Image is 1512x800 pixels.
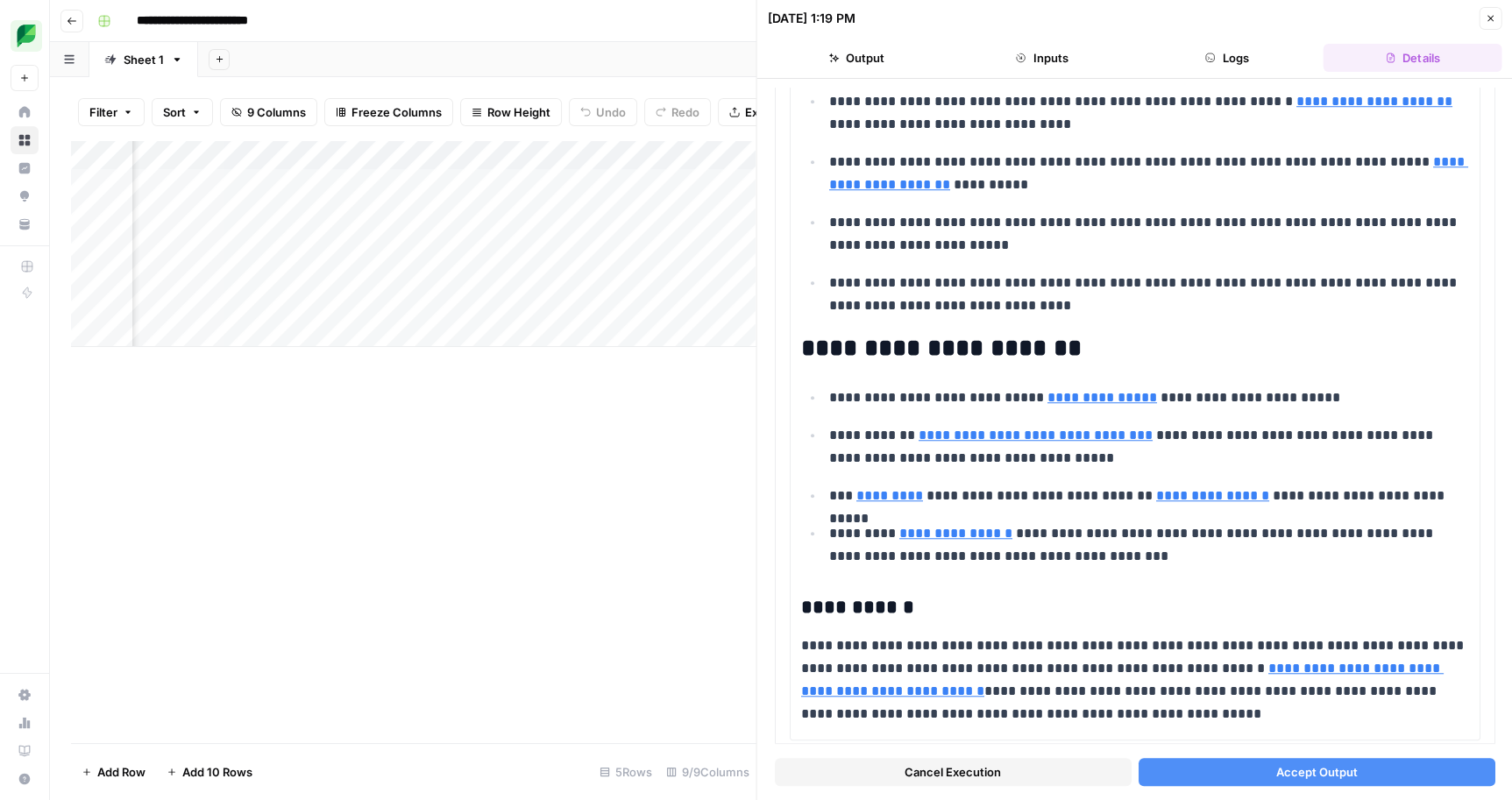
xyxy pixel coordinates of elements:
[71,758,156,786] button: Add Row
[1324,44,1501,72] button: Details
[460,98,562,126] button: Row Height
[671,103,699,121] span: Redo
[247,103,306,121] span: 9 Columns
[718,98,819,126] button: Export CSV
[163,103,186,121] span: Sort
[220,98,317,126] button: 9 Columns
[124,51,164,68] div: Sheet 1
[11,98,39,126] a: Home
[351,103,442,121] span: Freeze Columns
[775,758,1132,786] button: Cancel Execution
[78,98,145,126] button: Filter
[152,98,213,126] button: Sort
[11,681,39,709] a: Settings
[324,98,453,126] button: Freeze Columns
[768,44,946,72] button: Output
[11,154,39,182] a: Insights
[768,10,855,27] div: [DATE] 1:19 PM
[11,126,39,154] a: Browse
[156,758,263,786] button: Add 10 Rows
[11,182,39,210] a: Opportunities
[953,44,1131,72] button: Inputs
[1138,758,1494,786] button: Accept Output
[11,709,39,737] a: Usage
[1138,44,1316,72] button: Logs
[11,765,39,793] button: Help + Support
[11,20,42,52] img: SproutSocial Logo
[745,103,807,121] span: Export CSV
[644,98,711,126] button: Redo
[182,763,252,781] span: Add 10 Rows
[11,737,39,765] a: Learning Hub
[569,98,637,126] button: Undo
[659,758,756,786] div: 9/9 Columns
[596,103,626,121] span: Undo
[11,14,39,58] button: Workspace: SproutSocial
[89,42,198,77] a: Sheet 1
[11,210,39,238] a: Your Data
[593,758,659,786] div: 5 Rows
[97,763,146,781] span: Add Row
[1275,763,1357,781] span: Accept Output
[487,103,550,121] span: Row Height
[89,103,117,121] span: Filter
[905,763,1001,781] span: Cancel Execution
